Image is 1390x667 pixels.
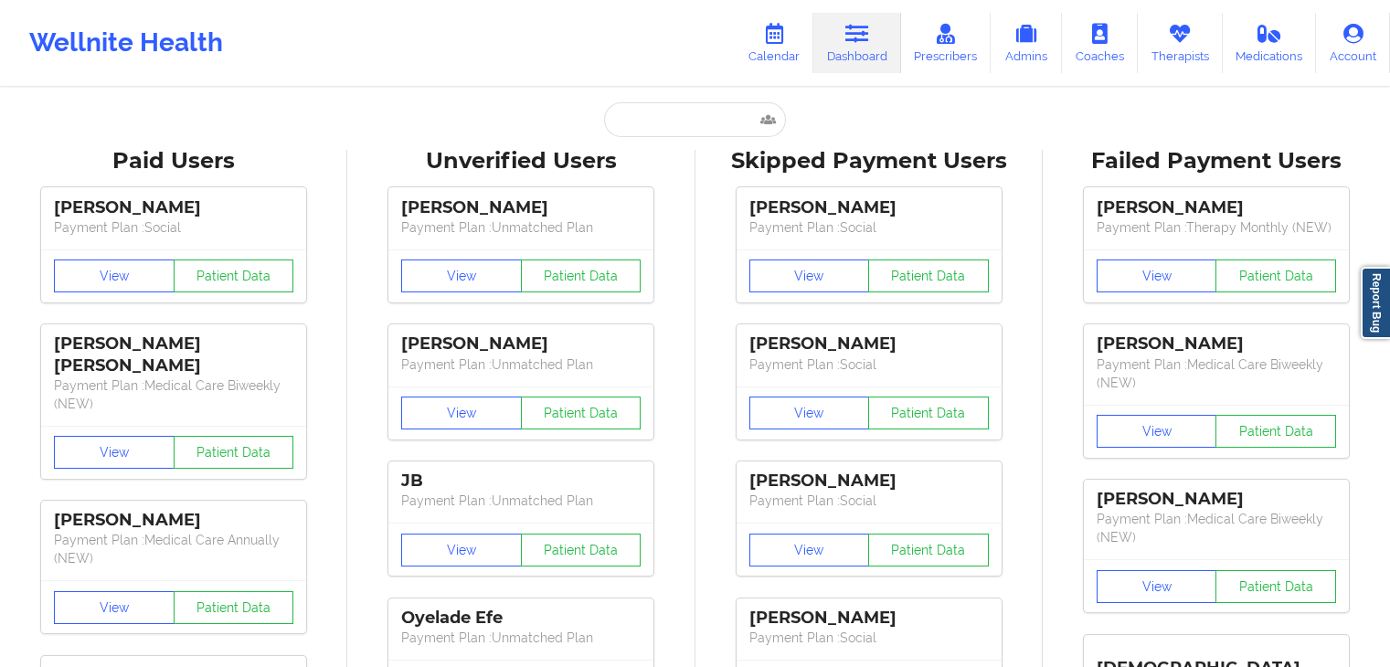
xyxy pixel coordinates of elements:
p: Payment Plan : Social [749,355,989,374]
button: View [1097,259,1217,292]
a: Admins [991,13,1062,73]
a: Prescribers [901,13,992,73]
p: Payment Plan : Medical Care Annually (NEW) [54,531,293,567]
a: Calendar [735,13,813,73]
button: Patient Data [868,534,989,566]
div: [PERSON_NAME] [1097,333,1336,355]
button: Patient Data [521,397,642,429]
div: Paid Users [13,147,334,175]
div: Unverified Users [360,147,682,175]
button: View [749,259,870,292]
div: [PERSON_NAME] [749,333,989,355]
button: Patient Data [1215,570,1336,603]
div: [PERSON_NAME] [PERSON_NAME] [54,333,293,376]
div: Oyelade Efe [401,608,641,629]
a: Medications [1223,13,1317,73]
button: Patient Data [1215,259,1336,292]
button: Patient Data [1215,415,1336,448]
p: Payment Plan : Medical Care Biweekly (NEW) [1097,355,1336,392]
p: Payment Plan : Unmatched Plan [401,629,641,647]
p: Payment Plan : Therapy Monthly (NEW) [1097,218,1336,237]
button: Patient Data [521,259,642,292]
p: Payment Plan : Medical Care Biweekly (NEW) [54,376,293,413]
p: Payment Plan : Social [749,629,989,647]
p: Payment Plan : Unmatched Plan [401,355,641,374]
button: Patient Data [868,397,989,429]
p: Payment Plan : Social [749,492,989,510]
div: [PERSON_NAME] [54,510,293,531]
button: Patient Data [521,534,642,566]
button: View [401,534,522,566]
button: View [401,259,522,292]
a: Account [1316,13,1390,73]
p: Payment Plan : Unmatched Plan [401,492,641,510]
button: View [54,591,175,624]
p: Payment Plan : Social [54,218,293,237]
button: View [54,259,175,292]
div: [PERSON_NAME] [749,471,989,492]
button: View [1097,415,1217,448]
button: Patient Data [174,591,294,624]
a: Report Bug [1361,267,1390,339]
a: Dashboard [813,13,901,73]
p: Payment Plan : Social [749,218,989,237]
a: Therapists [1138,13,1223,73]
button: View [749,397,870,429]
button: View [749,534,870,566]
div: JB [401,471,641,492]
button: View [1097,570,1217,603]
div: Skipped Payment Users [708,147,1030,175]
div: [PERSON_NAME] [401,197,641,218]
div: [PERSON_NAME] [1097,197,1336,218]
div: [PERSON_NAME] [1097,489,1336,510]
button: Patient Data [868,259,989,292]
p: Payment Plan : Unmatched Plan [401,218,641,237]
p: Payment Plan : Medical Care Biweekly (NEW) [1097,510,1336,546]
button: Patient Data [174,259,294,292]
div: [PERSON_NAME] [54,197,293,218]
div: Failed Payment Users [1056,147,1377,175]
div: [PERSON_NAME] [401,333,641,355]
button: Patient Data [174,436,294,469]
div: [PERSON_NAME] [749,197,989,218]
button: View [54,436,175,469]
div: [PERSON_NAME] [749,608,989,629]
a: Coaches [1062,13,1138,73]
button: View [401,397,522,429]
